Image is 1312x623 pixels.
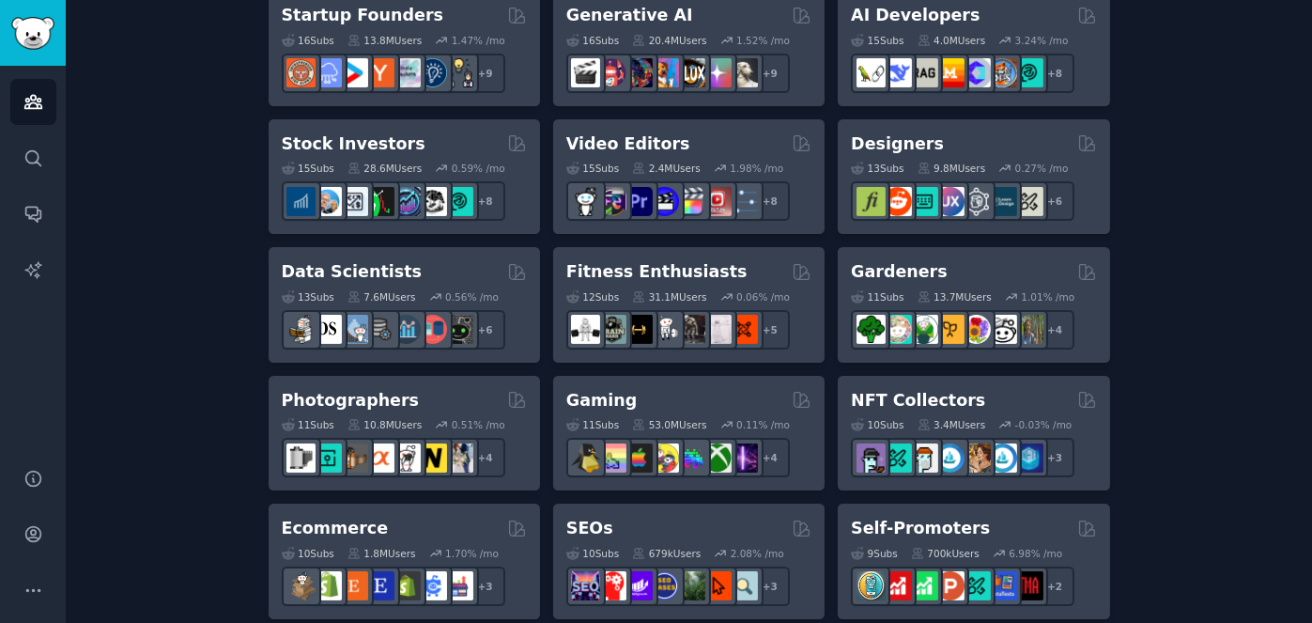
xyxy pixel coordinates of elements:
img: GymMotivation [597,315,626,344]
img: XboxGamers [702,444,732,473]
img: UrbanGardening [988,315,1017,344]
div: + 3 [1035,438,1074,477]
img: OpenseaMarket [988,444,1017,473]
div: 700k Users [911,547,980,560]
img: vegetablegardening [857,315,886,344]
h2: AI Developers [851,4,980,27]
img: SonyAlpha [365,444,394,473]
img: typography [857,187,886,216]
div: + 4 [466,438,505,477]
img: SEO_cases [650,571,679,600]
div: 11 Sub s [282,418,334,431]
div: + 6 [466,310,505,350]
img: Youtubevideo [702,187,732,216]
img: streetphotography [313,444,342,473]
img: OpenSourceAI [962,58,991,87]
div: 1.01 % /mo [1021,290,1074,304]
div: 11 Sub s [851,290,903,304]
div: 20.4M Users [632,34,706,47]
div: 0.11 % /mo [736,418,790,431]
img: aivideo [571,58,600,87]
div: 1.47 % /mo [452,34,505,47]
img: EtsySellers [365,571,394,600]
img: analytics [392,315,421,344]
img: CryptoArt [962,444,991,473]
img: physicaltherapy [702,315,732,344]
div: 0.59 % /mo [452,162,505,175]
div: 1.98 % /mo [730,162,783,175]
h2: Self-Promoters [851,517,990,540]
img: NFTExchange [857,444,886,473]
div: 15 Sub s [851,34,903,47]
img: AIDevelopersSociety [1014,58,1043,87]
div: 11 Sub s [566,418,619,431]
h2: Gardeners [851,260,948,284]
h2: Video Editors [566,132,690,156]
img: analog [286,444,316,473]
img: selfpromotion [909,571,938,600]
div: 10 Sub s [282,547,334,560]
div: 13 Sub s [282,290,334,304]
div: 13 Sub s [851,162,903,175]
img: betatests [988,571,1017,600]
div: 15 Sub s [282,162,334,175]
div: 28.6M Users [347,162,422,175]
div: 7.6M Users [347,290,416,304]
img: Local_SEO [676,571,705,600]
div: + 8 [750,181,790,221]
div: + 3 [466,567,505,606]
div: + 8 [1035,54,1074,93]
h2: Stock Investors [282,132,425,156]
img: starryai [702,58,732,87]
img: llmops [988,58,1017,87]
img: FluxAI [676,58,705,87]
img: UI_Design [909,187,938,216]
div: + 6 [1035,181,1074,221]
img: Etsy [339,571,368,600]
img: WeddingPhotography [444,444,473,473]
img: ecommerce_growth [444,571,473,600]
div: + 3 [750,567,790,606]
div: 15 Sub s [566,162,619,175]
img: fitness30plus [676,315,705,344]
img: ProductHunters [935,571,965,600]
img: technicalanalysis [444,187,473,216]
img: GardeningUK [935,315,965,344]
img: data [444,315,473,344]
img: deepdream [624,58,653,87]
img: DigitalItems [1014,444,1043,473]
div: 2.08 % /mo [731,547,784,560]
div: 13.8M Users [347,34,422,47]
img: learndesign [988,187,1017,216]
img: dalle2 [597,58,626,87]
img: shopify [313,571,342,600]
div: 10.8M Users [347,418,422,431]
div: + 2 [1035,567,1074,606]
h2: NFT Collectors [851,389,985,413]
img: startup [339,58,368,87]
div: 2.4M Users [632,162,701,175]
img: TechSEO [597,571,626,600]
img: Entrepreneurship [418,58,447,87]
img: seogrowth [624,571,653,600]
div: 679k Users [632,547,701,560]
img: postproduction [729,187,758,216]
img: premiere [624,187,653,216]
div: 0.27 % /mo [1015,162,1069,175]
img: GamerPals [650,444,679,473]
img: AnalogCommunity [339,444,368,473]
img: Rag [909,58,938,87]
img: DreamBooth [729,58,758,87]
img: statistics [339,315,368,344]
img: finalcutpro [676,187,705,216]
div: 0.06 % /mo [736,290,790,304]
div: 0.56 % /mo [445,290,499,304]
div: 10 Sub s [566,547,619,560]
div: 9.8M Users [918,162,986,175]
img: DeepSeek [883,58,912,87]
img: datasets [418,315,447,344]
img: dropship [286,571,316,600]
div: 1.8M Users [347,547,416,560]
img: LangChain [857,58,886,87]
div: 9 Sub s [851,547,898,560]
